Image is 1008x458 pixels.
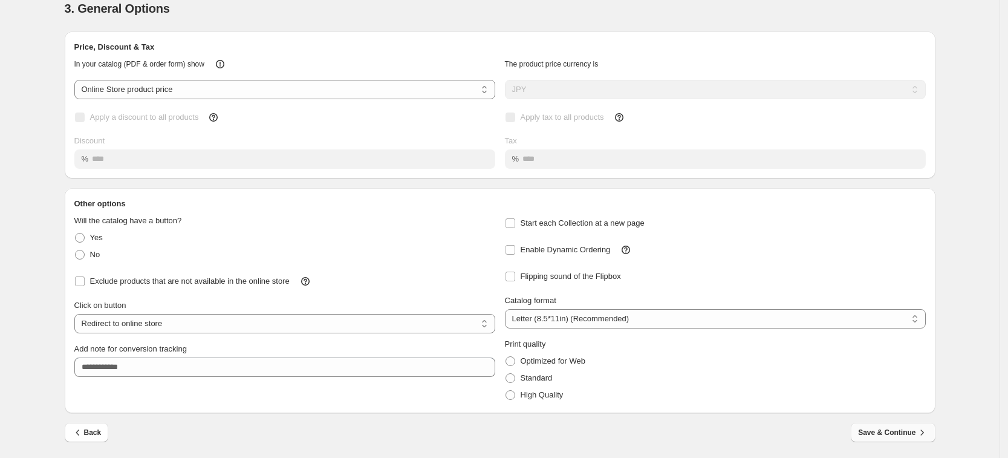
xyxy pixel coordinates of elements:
[74,136,105,145] span: Discount
[521,373,553,382] span: Standard
[74,344,187,353] span: Add note for conversion tracking
[851,423,935,442] button: Save & Continue
[521,272,621,281] span: Flipping sound of the Flipbox
[74,216,182,225] span: Will the catalog have a button?
[521,218,645,227] span: Start each Collection at a new page
[505,136,517,145] span: Tax
[512,154,519,163] span: %
[82,154,89,163] span: %
[65,423,109,442] button: Back
[858,427,928,439] span: Save & Continue
[505,60,599,68] span: The product price currency is
[521,390,564,399] span: High Quality
[90,250,100,259] span: No
[74,198,926,210] h2: Other options
[74,41,926,53] h2: Price, Discount & Tax
[521,356,585,365] span: Optimized for Web
[72,427,102,439] span: Back
[74,301,126,310] span: Click on button
[65,2,170,15] span: 3. General Options
[90,113,199,122] span: Apply a discount to all products
[90,233,103,242] span: Yes
[90,276,290,286] span: Exclude products that are not available in the online store
[505,339,546,348] span: Print quality
[521,113,604,122] span: Apply tax to all products
[521,245,611,254] span: Enable Dynamic Ordering
[505,296,556,305] span: Catalog format
[74,60,204,68] span: In your catalog (PDF & order form) show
